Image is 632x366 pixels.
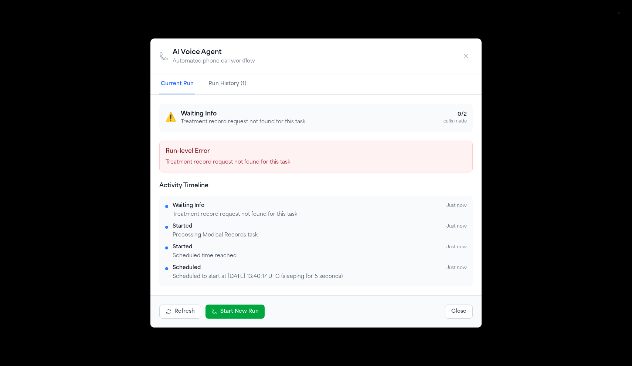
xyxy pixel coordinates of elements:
[173,273,467,281] div: Scheduled to start at [DATE] 13:40:17 UTC (sleeping for 5 seconds)
[446,224,467,229] span: Just now
[173,211,467,218] div: Treatment record request not found for this task
[173,252,467,260] div: Scheduled time reached
[446,265,467,271] span: Just now
[445,305,473,319] button: Close
[166,159,466,166] p: Treatment record request not found for this task
[446,203,467,209] span: Just now
[446,244,467,250] span: Just now
[444,111,467,118] div: 0 / 2
[444,118,467,124] div: calls made
[173,232,467,239] div: Processing Medical Records task
[159,181,473,190] h4: Activity Timeline
[166,147,466,156] h4: Run-level Error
